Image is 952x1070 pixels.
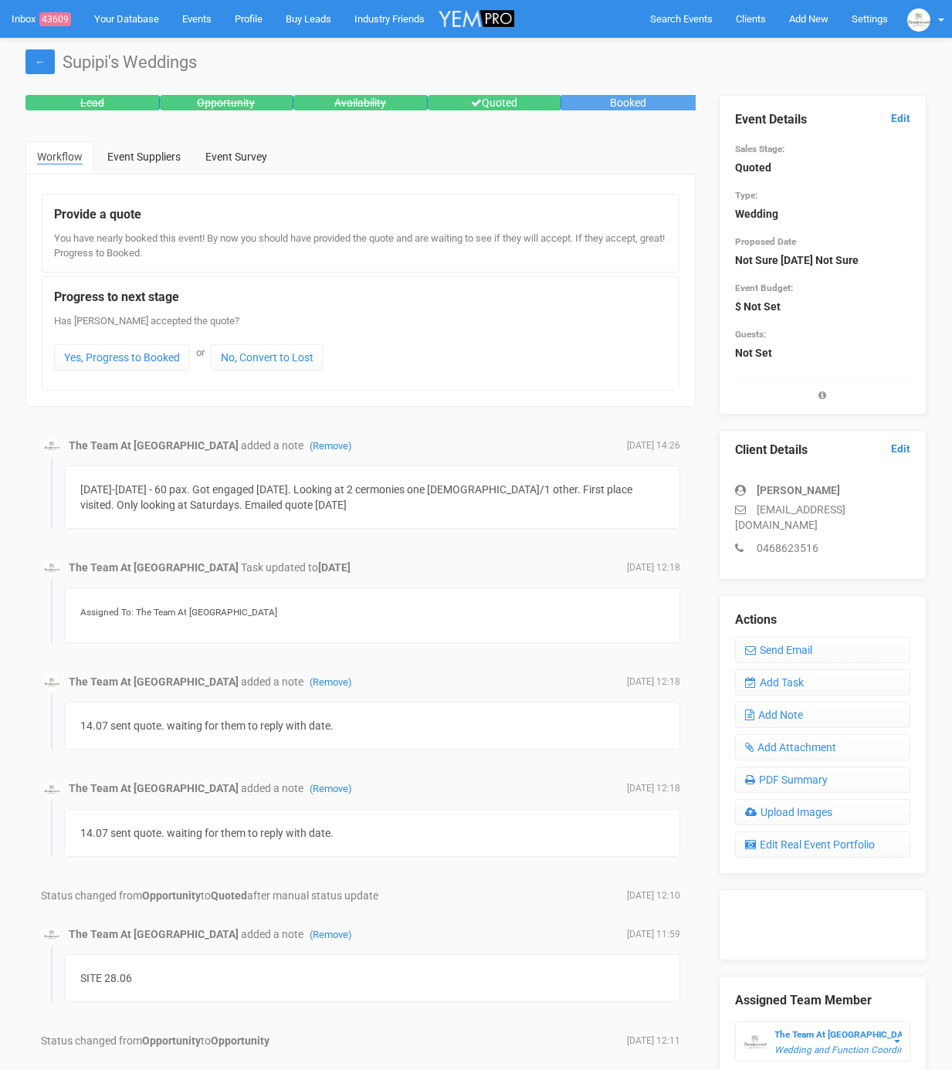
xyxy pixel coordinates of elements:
div: or [192,342,208,364]
strong: [PERSON_NAME] [757,484,840,496]
small: Event Budget: [735,283,793,293]
a: Upload Images [735,799,910,825]
img: BGLogo.jpg [44,560,59,576]
p: [EMAIL_ADDRESS][DOMAIN_NAME] [735,502,910,533]
a: Yes, Progress to Booked [54,344,190,371]
span: Add New [789,13,828,25]
small: Proposed Date [735,236,796,247]
legend: Provide a quote [54,206,667,224]
img: BGLogo.jpg [44,675,59,690]
div: Has [PERSON_NAME] accepted the quote? [54,314,667,378]
div: You have nearly booked this event! By now you should have provided the quote and are waiting to s... [54,232,667,260]
strong: The Team At [GEOGRAPHIC_DATA] [69,561,239,574]
legend: Actions [735,611,910,629]
a: Add Attachment [735,734,910,760]
div: 14.07 sent quote. waiting for them to reply with date. [64,702,680,750]
span: added a note [241,676,352,688]
span: [DATE] 11:59 [627,928,680,941]
a: (Remove) [310,440,352,452]
small: Type: [735,190,757,201]
div: Availability [293,95,428,110]
span: [DATE] 12:18 [627,676,680,689]
span: [DATE] 14:26 [627,439,680,452]
span: added a note [241,439,352,452]
a: Add Task [735,669,910,696]
strong: Opportunity [142,1034,201,1047]
a: ← [25,49,55,74]
small: Assigned To: The Team At [GEOGRAPHIC_DATA] [80,607,277,618]
strong: $ Not Set [735,300,781,313]
legend: Assigned Team Member [735,992,910,1010]
legend: Event Details [735,111,910,129]
span: Task updated to [241,561,351,574]
button: The Team At [GEOGRAPHIC_DATA] Wedding and Function Coordinator [735,1021,910,1062]
strong: The Team At [GEOGRAPHIC_DATA] [69,782,239,794]
div: Quoted [428,95,562,110]
a: Workflow [25,141,94,174]
span: added a note [241,782,352,794]
img: BGLogo.jpg [44,438,59,454]
a: (Remove) [310,676,352,688]
a: PDF Summary [735,767,910,793]
strong: The Team At [GEOGRAPHIC_DATA] [69,928,239,940]
strong: Quoted [735,161,771,174]
a: Edit [891,111,910,126]
a: Event Survey [194,141,279,172]
span: Status changed from to after manual status update [41,889,378,902]
div: Lead [25,95,160,110]
strong: Opportunity [211,1034,269,1047]
a: (Remove) [310,783,352,794]
small: Guests: [735,329,766,340]
span: 43609 [39,12,71,26]
b: [DATE] [318,561,351,574]
a: Edit Real Event Portfolio [735,831,910,858]
p: 0468623516 [735,540,910,556]
h1: Supipi's Weddings [25,53,927,72]
div: 14.07 sent quote. waiting for them to reply with date. [64,809,680,857]
strong: The Team At [GEOGRAPHIC_DATA] [774,1029,916,1040]
img: BGLogo.jpg [907,8,930,32]
div: Booked [561,95,696,110]
strong: Wedding [735,208,778,220]
div: Opportunity [160,95,294,110]
img: BGLogo.jpg [44,927,59,943]
a: Send Email [735,637,910,663]
span: added a note [241,928,352,940]
span: [DATE] 12:11 [627,1034,680,1048]
a: No, Convert to Lost [211,344,324,371]
a: Edit [891,442,910,456]
div: [DATE]-[DATE] - 60 pax. Got engaged [DATE]. Looking at 2 cermonies one [DEMOGRAPHIC_DATA]/1 other... [64,466,680,529]
small: Sales Stage: [735,144,784,154]
strong: The Team At [GEOGRAPHIC_DATA] [69,439,239,452]
strong: The Team At [GEOGRAPHIC_DATA] [69,676,239,688]
img: BGLogo.jpg [44,782,59,797]
a: (Remove) [310,929,352,940]
em: Wedding and Function Coordinator [774,1045,920,1055]
span: [DATE] 12:10 [627,889,680,902]
span: Search Events [650,13,713,25]
span: Status changed from to [41,1034,269,1047]
strong: Quoted [211,889,247,902]
strong: Not Set [735,347,772,359]
a: Event Suppliers [96,141,192,172]
a: Add Note [735,702,910,728]
div: SITE 28.06 [64,954,680,1002]
legend: Progress to next stage [54,289,667,306]
strong: Not Sure [DATE] Not Sure [735,254,859,266]
strong: Opportunity [142,889,201,902]
span: [DATE] 12:18 [627,561,680,574]
legend: Client Details [735,442,910,459]
img: BGLogo.jpg [744,1031,767,1054]
span: Clients [736,13,766,25]
span: [DATE] 12:18 [627,782,680,795]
